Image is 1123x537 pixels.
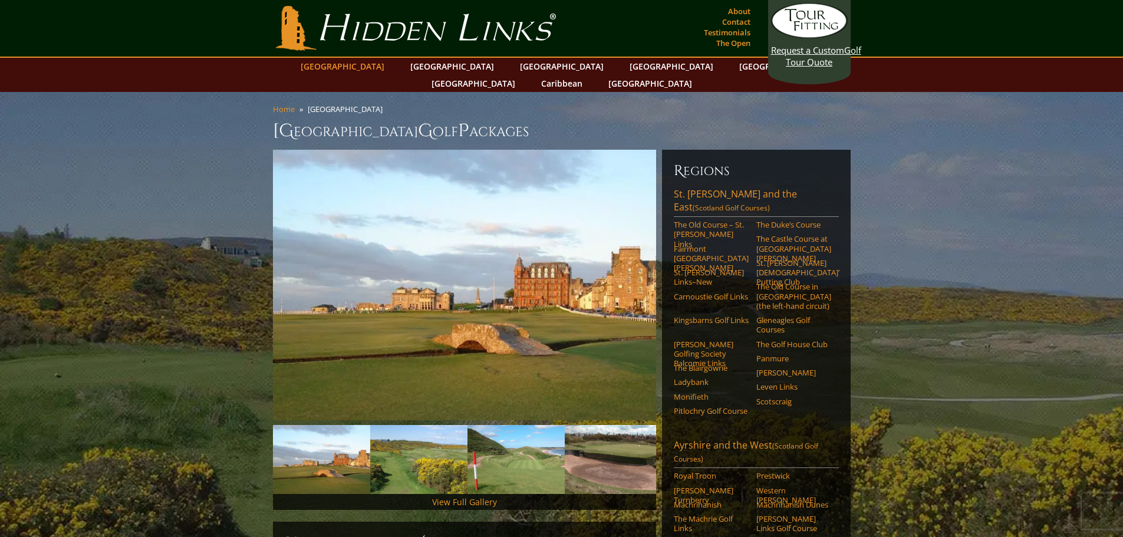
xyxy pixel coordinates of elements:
[756,282,831,311] a: The Old Course in [GEOGRAPHIC_DATA] (the left-hand circuit)
[674,471,749,480] a: Royal Troon
[514,58,610,75] a: [GEOGRAPHIC_DATA]
[426,75,521,92] a: [GEOGRAPHIC_DATA]
[535,75,588,92] a: Caribbean
[756,340,831,349] a: The Golf House Club
[674,363,749,373] a: The Blairgowrie
[273,104,295,114] a: Home
[719,14,753,30] a: Contact
[602,75,698,92] a: [GEOGRAPHIC_DATA]
[756,397,831,406] a: Scotscraig
[674,514,749,533] a: The Machrie Golf Links
[674,268,749,287] a: St. [PERSON_NAME] Links–New
[756,471,831,480] a: Prestwick
[713,35,753,51] a: The Open
[418,119,433,143] span: G
[756,220,831,229] a: The Duke’s Course
[756,486,831,505] a: Western [PERSON_NAME]
[674,441,818,464] span: (Scotland Golf Courses)
[295,58,390,75] a: [GEOGRAPHIC_DATA]
[756,234,831,263] a: The Castle Course at [GEOGRAPHIC_DATA][PERSON_NAME]
[458,119,469,143] span: P
[733,58,829,75] a: [GEOGRAPHIC_DATA]
[756,514,831,533] a: [PERSON_NAME] Links Golf Course
[756,354,831,363] a: Panmure
[674,439,839,468] a: Ayrshire and the West(Scotland Golf Courses)
[725,3,753,19] a: About
[674,292,749,301] a: Carnoustie Golf Links
[674,187,839,217] a: St. [PERSON_NAME] and the East(Scotland Golf Courses)
[756,500,831,509] a: Machrihanish Dunes
[701,24,753,41] a: Testimonials
[674,486,749,505] a: [PERSON_NAME] Turnberry
[674,340,749,368] a: [PERSON_NAME] Golfing Society Balcomie Links
[273,119,851,143] h1: [GEOGRAPHIC_DATA] olf ackages
[674,244,749,273] a: Fairmont [GEOGRAPHIC_DATA][PERSON_NAME]
[756,382,831,391] a: Leven Links
[432,496,497,508] a: View Full Gallery
[674,500,749,509] a: Machrihanish
[308,104,387,114] li: [GEOGRAPHIC_DATA]
[771,44,844,56] span: Request a Custom
[624,58,719,75] a: [GEOGRAPHIC_DATA]
[674,377,749,387] a: Ladybank
[674,392,749,401] a: Monifieth
[674,162,839,180] h6: Regions
[693,203,770,213] span: (Scotland Golf Courses)
[674,406,749,416] a: Pitlochry Golf Course
[771,3,848,68] a: Request a CustomGolf Tour Quote
[756,368,831,377] a: [PERSON_NAME]
[674,220,749,249] a: The Old Course – St. [PERSON_NAME] Links
[404,58,500,75] a: [GEOGRAPHIC_DATA]
[756,258,831,287] a: St. [PERSON_NAME] [DEMOGRAPHIC_DATA]’ Putting Club
[674,315,749,325] a: Kingsbarns Golf Links
[756,315,831,335] a: Gleneagles Golf Courses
